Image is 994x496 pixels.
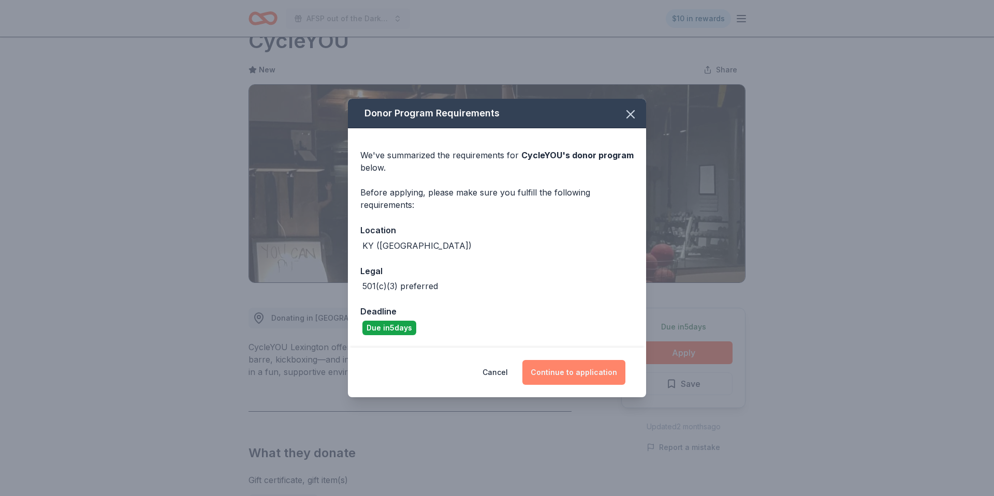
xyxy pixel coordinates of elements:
button: Continue to application [522,360,625,385]
div: 501(c)(3) preferred [362,280,438,292]
div: Legal [360,264,634,278]
div: Location [360,223,634,237]
div: Donor Program Requirements [348,99,646,128]
div: We've summarized the requirements for below. [360,149,634,174]
span: CycleYOU 's donor program [521,150,634,160]
button: Cancel [483,360,508,385]
div: Before applying, please make sure you fulfill the following requirements: [360,186,634,211]
div: Deadline [360,305,634,318]
div: KY ([GEOGRAPHIC_DATA]) [362,239,472,252]
div: Due in 5 days [362,321,416,335]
